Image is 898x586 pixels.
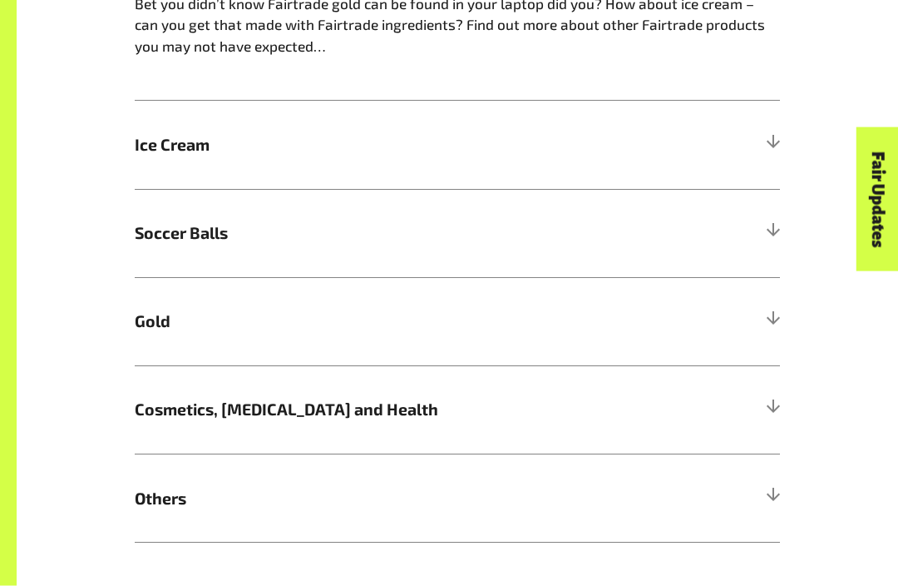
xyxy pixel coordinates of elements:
[135,133,619,157] span: Ice Cream
[135,310,619,334] span: Gold
[135,221,619,246] span: Soccer Balls
[135,398,619,422] span: Cosmetics, [MEDICAL_DATA] and Health
[135,487,619,511] span: Others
